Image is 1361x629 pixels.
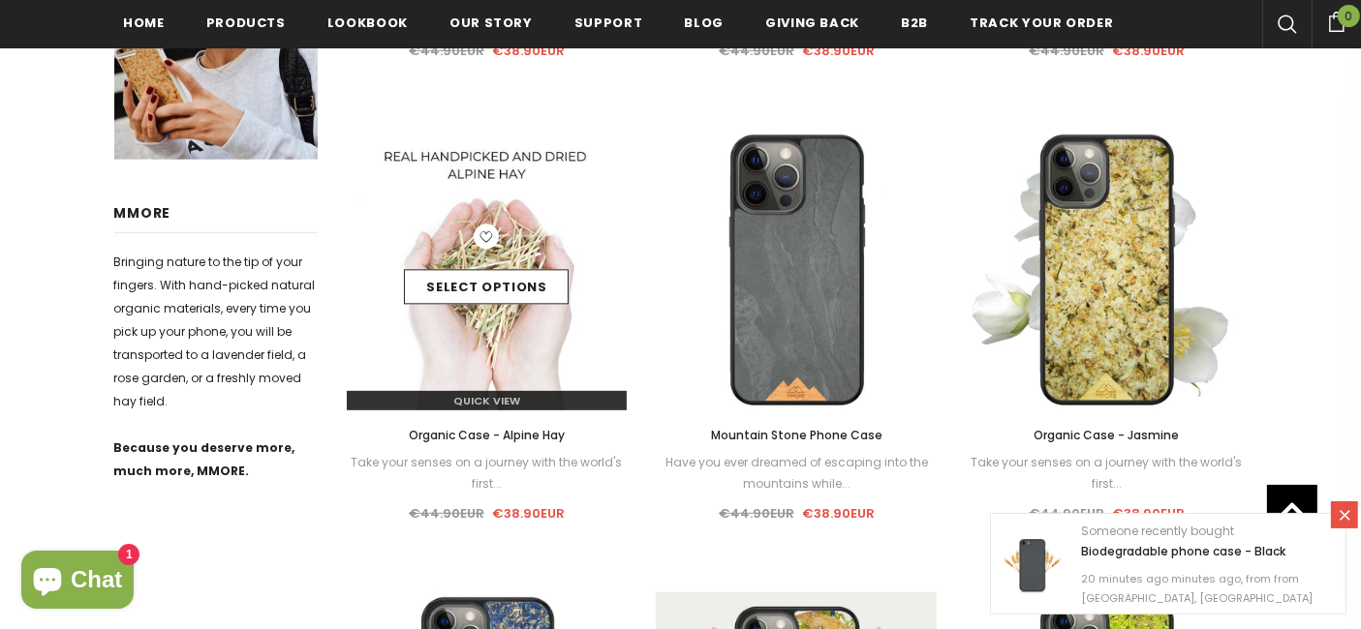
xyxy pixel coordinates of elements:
[15,551,139,614] inbox-online-store-chat: Shopify online store chat
[719,504,794,523] span: €44.90EUR
[1034,427,1179,443] span: Organic Case - Jasmine
[404,270,569,305] a: Select options
[1112,42,1185,60] span: €38.90EUR
[347,130,628,410] img: Dried Hay Held in Hands
[409,427,565,443] span: Organic Case - Alpine Hay
[114,439,295,479] strong: Because you deserve more, much more, MMORE.
[1081,543,1285,559] a: Biodegradable phone case - Black
[719,42,794,60] span: €44.90EUR
[114,251,318,413] p: Bringing nature to the tip of your fingers. With hand-picked natural organic materials, every tim...
[1029,504,1104,523] span: €44.90EUR
[1029,42,1104,60] span: €44.90EUR
[966,425,1247,446] a: Organic Case - Jasmine
[1081,523,1234,539] span: Someone recently bought
[123,14,165,32] span: Home
[656,452,937,494] div: Have you ever dreamed of escaping into the mountains while...
[114,203,171,223] span: MMORE
[966,452,1247,494] div: Take your senses on a journey with the world's first...
[1081,571,1313,606] span: 20 minutes ago minutes ago, from from [GEOGRAPHIC_DATA], [GEOGRAPHIC_DATA]
[347,425,628,446] a: Organic Case - Alpine Hay
[347,391,628,410] a: Quick View
[409,42,484,60] span: €44.90EUR
[492,504,565,523] span: €38.90EUR
[802,504,875,523] span: €38.90EUR
[206,14,286,32] span: Products
[347,452,628,494] div: Take your senses on a journey with the world's first...
[802,42,875,60] span: €38.90EUR
[1312,9,1361,32] a: 0
[492,42,565,60] span: €38.90EUR
[684,14,724,32] span: Blog
[409,504,484,523] span: €44.90EUR
[453,393,520,408] span: Quick View
[574,14,643,32] span: support
[970,14,1113,32] span: Track your order
[327,14,408,32] span: Lookbook
[1338,5,1360,27] span: 0
[449,14,533,32] span: Our Story
[765,14,859,32] span: Giving back
[1112,504,1185,523] span: €38.90EUR
[656,425,937,446] a: Mountain Stone Phone Case
[901,14,928,32] span: B2B
[711,427,882,443] span: Mountain Stone Phone Case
